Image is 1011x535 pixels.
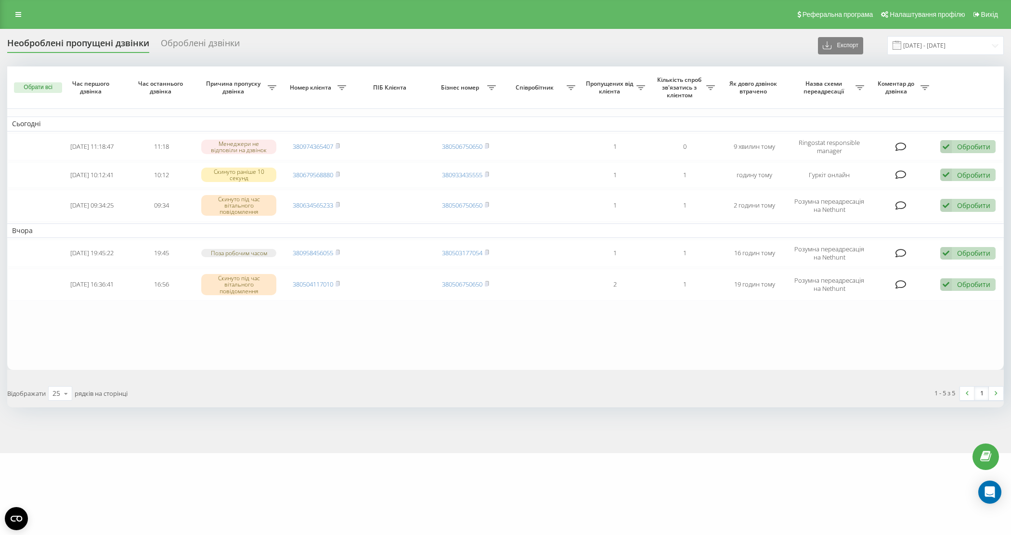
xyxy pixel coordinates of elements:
[293,201,333,209] a: 380634565233
[14,82,62,93] button: Обрати всі
[7,389,46,398] span: Відображати
[727,80,781,95] span: Як довго дзвінок втрачено
[957,280,990,289] div: Обробити
[293,248,333,257] a: 380958456055
[934,388,955,398] div: 1 - 5 з 5
[957,201,990,210] div: Обробити
[65,80,119,95] span: Час першого дзвінка
[981,11,998,18] span: Вихід
[57,240,127,267] td: [DATE] 19:45:22
[201,249,276,257] div: Поза робочим часом
[505,84,567,91] span: Співробітник
[442,170,482,179] a: 380933435555
[7,117,1004,131] td: Сьогодні
[650,133,720,160] td: 0
[293,142,333,151] a: 380974365407
[720,240,790,267] td: 16 годин тому
[957,248,990,258] div: Обробити
[75,389,128,398] span: рядків на сторінці
[790,133,869,160] td: Ringostat responsible manager
[7,38,149,53] div: Необроблені пропущені дзвінки
[442,248,482,257] a: 380503177054
[874,80,920,95] span: Коментар до дзвінка
[57,269,127,300] td: [DATE] 16:36:41
[359,84,422,91] span: ПІБ Клієнта
[57,133,127,160] td: [DATE] 11:18:47
[720,269,790,300] td: 19 годин тому
[201,195,276,216] div: Скинуто під час вітального повідомлення
[286,84,337,91] span: Номер клієнта
[442,280,482,288] a: 380506750650
[650,190,720,222] td: 1
[201,168,276,182] div: Скинуто раніше 10 секунд
[57,162,127,188] td: [DATE] 10:12:41
[580,190,650,222] td: 1
[974,387,989,400] a: 1
[790,240,869,267] td: Розумна переадресація на Nethunt
[650,269,720,300] td: 1
[127,162,196,188] td: 10:12
[201,140,276,154] div: Менеджери не відповіли на дзвінок
[201,80,268,95] span: Причина пропуску дзвінка
[580,269,650,300] td: 2
[650,162,720,188] td: 1
[293,170,333,179] a: 380679568880
[127,240,196,267] td: 19:45
[650,240,720,267] td: 1
[720,133,790,160] td: 9 хвилин тому
[293,280,333,288] a: 380504117010
[803,11,873,18] span: Реферальна програма
[127,133,196,160] td: 11:18
[7,223,1004,238] td: Вчора
[127,269,196,300] td: 16:56
[442,201,482,209] a: 380506750650
[436,84,487,91] span: Бізнес номер
[201,274,276,295] div: Скинуто під час вітального повідомлення
[580,162,650,188] td: 1
[957,142,990,151] div: Обробити
[957,170,990,180] div: Обробити
[655,76,706,99] span: Кількість спроб зв'язатись з клієнтом
[442,142,482,151] a: 380506750650
[57,190,127,222] td: [DATE] 09:34:25
[818,37,863,54] button: Експорт
[127,190,196,222] td: 09:34
[52,389,60,398] div: 25
[794,80,856,95] span: Назва схеми переадресації
[890,11,965,18] span: Налаштування профілю
[978,481,1001,504] div: Open Intercom Messenger
[5,507,28,530] button: Open CMP widget
[720,162,790,188] td: годину тому
[720,190,790,222] td: 2 години тому
[161,38,240,53] div: Оброблені дзвінки
[790,162,869,188] td: Гуркіт онлайн
[135,80,189,95] span: Час останнього дзвінка
[790,269,869,300] td: Розумна переадресація на Nethunt
[585,80,636,95] span: Пропущених від клієнта
[790,190,869,222] td: Розумна переадресація на Nethunt
[580,240,650,267] td: 1
[580,133,650,160] td: 1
